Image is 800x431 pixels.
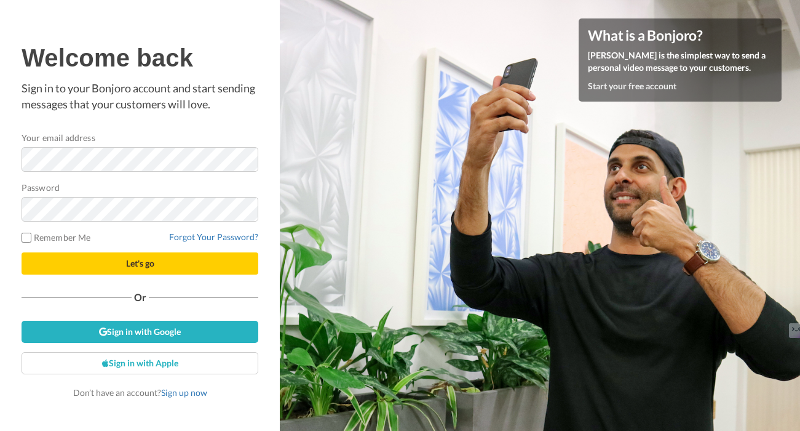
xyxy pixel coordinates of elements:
[132,293,149,302] span: Or
[126,258,154,268] span: Let's go
[22,131,95,144] label: Your email address
[22,321,258,343] a: Sign in with Google
[588,81,676,91] a: Start your free account
[22,44,258,71] h1: Welcome back
[22,81,258,112] p: Sign in to your Bonjoro account and start sending messages that your customers will love.
[22,233,31,243] input: Remember Me
[588,49,772,74] p: [PERSON_NAME] is the simplest way to send a personal video message to your customers.
[169,232,258,242] a: Forgot Your Password?
[22,231,90,244] label: Remember Me
[161,387,207,398] a: Sign up now
[73,387,207,398] span: Don’t have an account?
[588,28,772,43] h4: What is a Bonjoro?
[22,352,258,374] a: Sign in with Apple
[22,181,60,194] label: Password
[22,252,258,275] button: Let's go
